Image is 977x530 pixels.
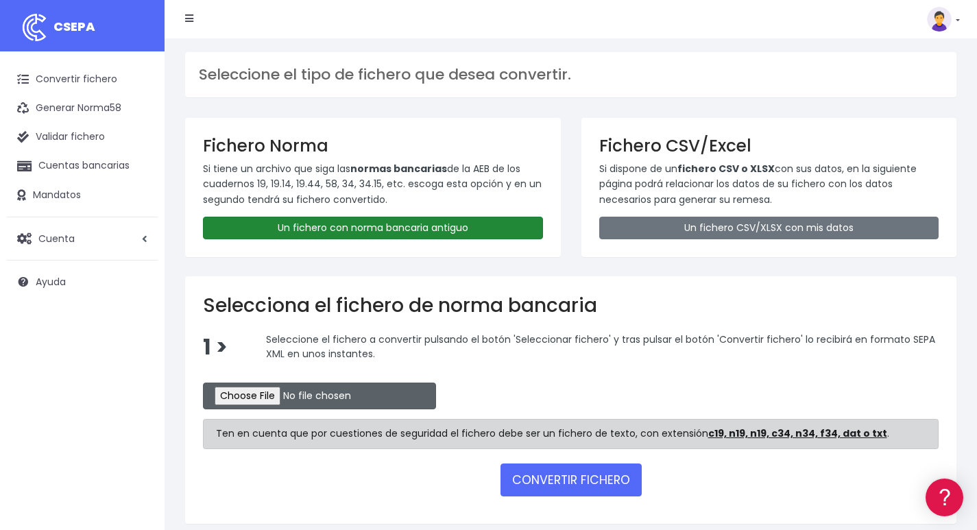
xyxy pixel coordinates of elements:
p: Si dispone de un con sus datos, en la siguiente página podrá relacionar los datos de su fichero c... [599,161,939,207]
span: Seleccione el fichero a convertir pulsando el botón 'Seleccionar fichero' y tras pulsar el botón ... [266,332,935,361]
h3: Fichero CSV/Excel [599,136,939,156]
strong: c19, n19, n19, c34, n34, f34, dat o txt [708,426,887,440]
div: Facturación [14,272,261,285]
span: Ayuda [36,275,66,289]
a: POWERED BY ENCHANT [189,395,264,408]
a: Convertir fichero [7,65,158,94]
span: 1 > [203,333,228,362]
a: API [14,350,261,372]
strong: fichero CSV o XLSX [677,162,775,176]
a: Videotutoriales [14,216,261,237]
strong: normas bancarias [350,162,447,176]
a: Perfiles de empresas [14,237,261,258]
a: Validar fichero [7,123,158,152]
a: Información general [14,117,261,138]
a: Generar Norma58 [7,94,158,123]
img: logo [17,10,51,45]
h3: Seleccione el tipo de fichero que desea convertir. [199,66,943,84]
a: Un fichero con norma bancaria antiguo [203,217,543,239]
span: CSEPA [53,18,95,35]
div: Convertir ficheros [14,152,261,165]
span: Cuenta [38,231,75,245]
a: Mandatos [7,181,158,210]
div: Programadores [14,329,261,342]
h3: Fichero Norma [203,136,543,156]
div: Ten en cuenta que por cuestiones de seguridad el fichero debe ser un fichero de texto, con extens... [203,419,939,449]
a: Un fichero CSV/XLSX con mis datos [599,217,939,239]
a: Cuentas bancarias [7,152,158,180]
button: Contáctanos [14,367,261,391]
img: profile [927,7,952,32]
a: Problemas habituales [14,195,261,216]
a: Formatos [14,173,261,195]
a: General [14,294,261,315]
p: Si tiene un archivo que siga las de la AEB de los cuadernos 19, 19.14, 19.44, 58, 34, 34.15, etc.... [203,161,543,207]
h2: Selecciona el fichero de norma bancaria [203,294,939,317]
div: Información general [14,95,261,108]
button: CONVERTIR FICHERO [500,463,642,496]
a: Ayuda [7,267,158,296]
a: Cuenta [7,224,158,253]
